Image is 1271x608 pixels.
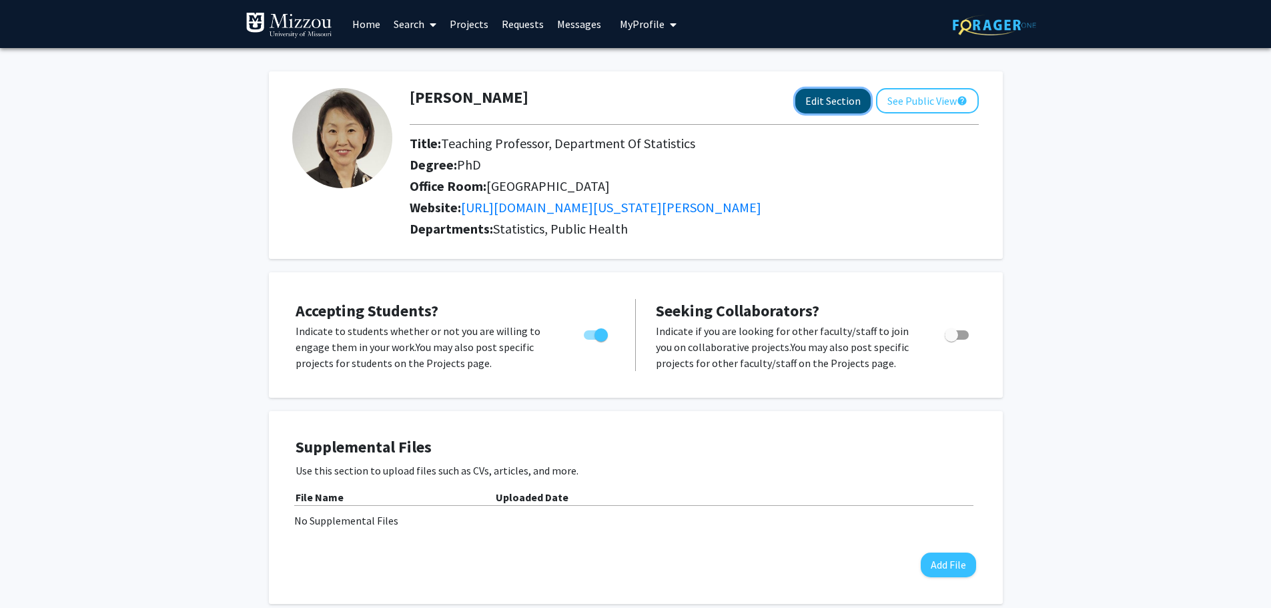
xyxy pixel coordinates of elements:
[578,323,615,343] div: Toggle
[953,15,1036,35] img: ForagerOne Logo
[410,178,979,194] h2: Office Room:
[493,220,628,237] span: Statistics, Public Health
[294,513,977,529] div: No Supplemental Files
[410,135,979,151] h2: Title:
[486,178,610,194] span: [GEOGRAPHIC_DATA]
[387,1,443,47] a: Search
[410,200,979,216] h2: Website:
[296,300,438,321] span: Accepting Students?
[921,553,976,577] button: Add File
[939,323,976,343] div: Toggle
[876,88,979,113] button: See Public View
[10,548,57,598] iframe: Chat
[296,323,558,371] p: Indicate to students whether or not you are willing to engage them in your work. You may also pos...
[441,135,695,151] span: Teaching Professor, Department Of Statistics
[795,89,871,113] button: Edit Section
[410,88,528,107] h1: [PERSON_NAME]
[457,156,481,173] span: PhD
[443,1,495,47] a: Projects
[246,12,332,39] img: University of Missouri Logo
[296,463,976,479] p: Use this section to upload files such as CVs, articles, and more.
[296,491,344,504] b: File Name
[400,221,989,237] h2: Departments:
[656,323,919,371] p: Indicate if you are looking for other faculty/staff to join you on collaborative projects. You ma...
[296,438,976,457] h4: Supplemental Files
[550,1,608,47] a: Messages
[620,17,665,31] span: My Profile
[292,88,392,188] img: Profile Picture
[495,1,550,47] a: Requests
[496,491,568,504] b: Uploaded Date
[410,157,979,173] h2: Degree:
[461,199,761,216] a: Opens in a new tab
[957,93,967,109] mat-icon: help
[346,1,387,47] a: Home
[656,300,819,321] span: Seeking Collaborators?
